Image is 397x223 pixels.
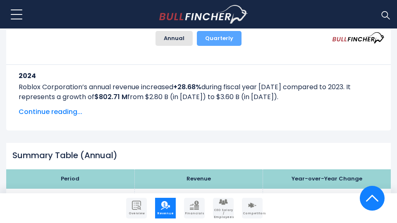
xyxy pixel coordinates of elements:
h2: Summary Table (Annual) [12,150,385,160]
th: Revenue [134,169,263,189]
span: Competitors [243,212,262,215]
b: +28.68% [173,82,201,92]
th: Year-over-Year Change [263,169,391,189]
span: Overview [127,212,146,215]
b: $802.71 M [94,92,127,102]
button: Quarterly [197,31,242,46]
h3: 2024 [19,71,378,81]
a: Company Overview [126,198,147,218]
p: Roblox Corporation’s annual revenue increased during fiscal year [DATE] compared to 2023. It repr... [19,82,378,102]
a: Company Financials [184,198,205,218]
td: $3.60 B [134,189,263,208]
th: Period [6,169,134,189]
span: Financials [185,212,204,215]
td: 2024 [6,189,134,208]
button: Annual [155,31,193,46]
span: Continue reading... [19,107,378,117]
span: CEO Salary / Employees [214,209,233,219]
span: Revenue [156,212,175,215]
a: Go to homepage [159,5,248,24]
img: bullfincher logo [159,5,248,24]
a: Company Competitors [242,198,263,218]
a: Company Employees [213,198,234,218]
a: Company Revenue [155,198,176,218]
